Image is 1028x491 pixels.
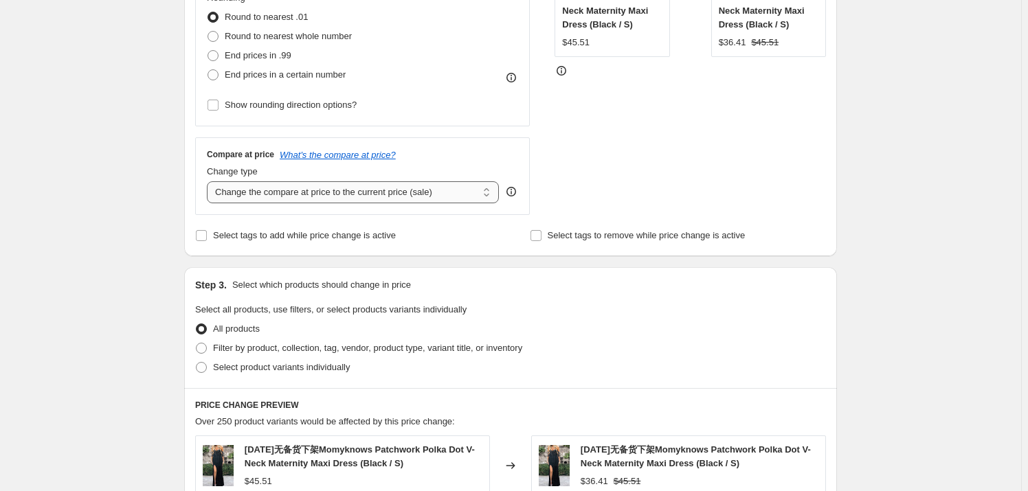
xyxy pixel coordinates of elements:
span: Round to nearest whole number [225,31,352,41]
strike: $45.51 [751,36,779,49]
span: Round to nearest .01 [225,12,308,22]
span: Filter by product, collection, tag, vendor, product type, variant title, or inventory [213,343,522,353]
img: PD210102103493-1_80x.jpg [539,445,570,486]
div: $45.51 [245,475,272,488]
span: Select tags to add while price change is active [213,230,396,240]
div: $36.41 [581,475,608,488]
span: [DATE]无备货下架Momyknows Patchwork Polka Dot V-Neck Maternity Maxi Dress (Black / S) [245,444,475,468]
span: Over 250 product variants would be affected by this price change: [195,416,455,426]
img: PD210102103493-1_80x.jpg [203,445,234,486]
div: $45.51 [562,36,590,49]
span: Select all products, use filters, or select products variants individually [195,304,467,315]
span: End prices in .99 [225,50,291,60]
span: [DATE]无备货下架Momyknows Patchwork Polka Dot V-Neck Maternity Maxi Dress (Black / S) [581,444,811,468]
h6: PRICE CHANGE PREVIEW [195,400,826,411]
span: Select product variants individually [213,362,350,372]
div: $36.41 [719,36,746,49]
span: Show rounding direction options? [225,100,357,110]
button: What's the compare at price? [280,150,396,160]
span: Change type [207,166,258,176]
span: Select tags to remove while price change is active [548,230,746,240]
p: Select which products should change in price [232,278,411,292]
span: All products [213,323,260,334]
span: End prices in a certain number [225,69,346,80]
strike: $45.51 [614,475,641,488]
h2: Step 3. [195,278,227,292]
h3: Compare at price [207,149,274,160]
div: help [504,185,518,198]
